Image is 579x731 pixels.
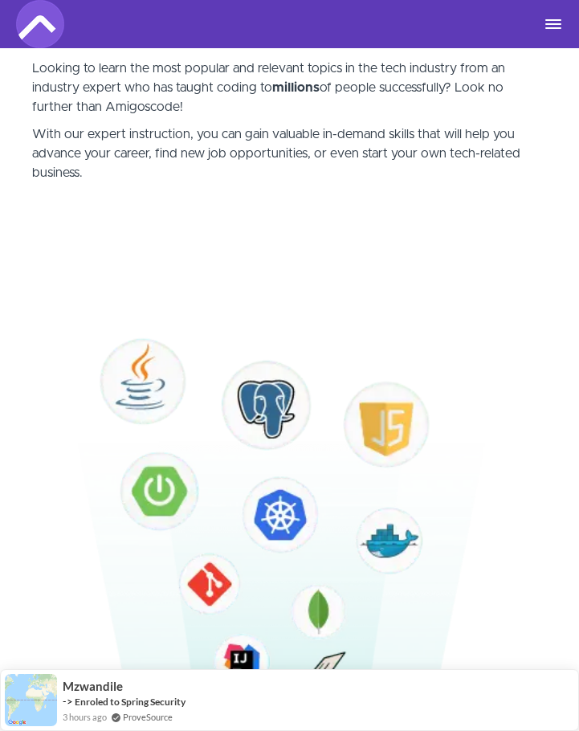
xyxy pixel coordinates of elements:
[63,695,73,708] span: ->
[123,710,173,724] a: ProveSource
[63,680,123,693] span: Mzwandile
[272,81,320,94] strong: millions
[75,695,186,709] a: Enroled to Spring Security
[63,710,107,724] span: 3 hours ago
[544,18,563,31] button: Toggle navigation
[32,39,547,116] p: Looking to learn the most popular and relevant topics in the tech industry from an industry exper...
[5,674,57,726] img: provesource social proof notification image
[32,125,547,202] p: With our expert instruction, you can gain valuable in-demand skills that will help you advance yo...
